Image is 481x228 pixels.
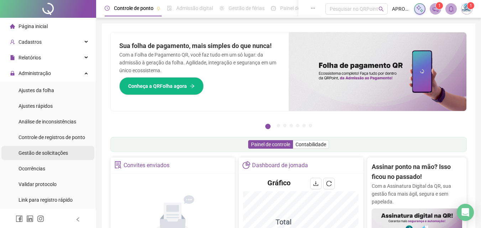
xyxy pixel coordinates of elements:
[242,161,250,169] span: pie-chart
[267,178,291,188] h4: Gráfico
[19,181,57,187] span: Validar protocolo
[176,5,213,11] span: Admissão digital
[19,103,53,109] span: Ajustes rápidos
[19,134,85,140] span: Controle de registros de ponto
[19,70,51,76] span: Administração
[302,124,306,127] button: 6
[19,150,68,156] span: Gestão de solicitações
[265,124,271,129] button: 1
[296,124,299,127] button: 5
[114,161,122,169] span: solution
[10,24,15,29] span: home
[438,3,441,8] span: 1
[10,71,15,76] span: lock
[372,162,462,182] h2: Assinar ponto na mão? Isso ficou no passado!
[470,3,472,8] span: 1
[416,5,424,13] img: sparkle-icon.fc2bf0ac1784a2077858766a79e2daf3.svg
[119,77,204,95] button: Conheça a QRFolha agora
[251,142,290,147] span: Painel de controle
[124,159,169,171] div: Convites enviados
[10,39,15,44] span: user-add
[309,124,312,127] button: 7
[461,4,472,14] img: 1169
[392,5,410,13] span: APROVAUTO
[119,51,280,74] p: Com a Folha de Pagamento QR, você faz tudo em um só lugar: da admissão à geração da folha. Agilid...
[283,124,287,127] button: 3
[75,217,80,222] span: left
[128,82,187,90] span: Conheça a QRFolha agora
[467,2,474,9] sup: Atualize o seu contato no menu Meus Dados
[271,6,276,11] span: dashboard
[19,119,76,124] span: Análise de inconsistências
[457,204,474,221] div: Open Intercom Messenger
[289,124,293,127] button: 4
[167,6,172,11] span: file-done
[277,124,280,127] button: 2
[296,142,326,147] span: Contabilidade
[156,6,161,11] span: pushpin
[105,6,110,11] span: clock-circle
[448,6,454,12] span: bell
[19,197,73,203] span: Link para registro rápido
[313,181,319,186] span: download
[229,5,265,11] span: Gestão de férias
[19,88,54,93] span: Ajustes da folha
[19,166,45,171] span: Ocorrências
[378,6,384,12] span: search
[10,55,15,60] span: file
[19,23,48,29] span: Página inicial
[16,215,23,222] span: facebook
[114,5,153,11] span: Controle de ponto
[119,41,280,51] h2: Sua folha de pagamento, mais simples do que nunca!
[326,181,332,186] span: reload
[280,5,308,11] span: Painel do DP
[372,182,462,206] p: Com a Assinatura Digital da QR, sua gestão fica mais ágil, segura e sem papelada.
[289,32,467,111] img: banner%2F8d14a306-6205-4263-8e5b-06e9a85ad873.png
[190,84,195,89] span: arrow-right
[19,55,41,60] span: Relatórios
[19,39,42,45] span: Cadastros
[436,2,443,9] sup: 1
[252,159,308,171] div: Dashboard de jornada
[26,215,33,222] span: linkedin
[37,215,44,222] span: instagram
[310,6,315,11] span: ellipsis
[432,6,439,12] span: notification
[219,6,224,11] span: sun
